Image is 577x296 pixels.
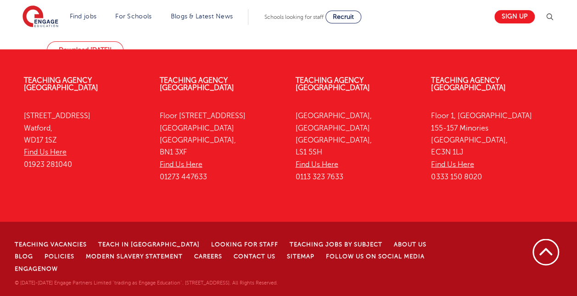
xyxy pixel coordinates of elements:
span: Recruit [333,13,354,20]
a: Teaching Vacancies [15,241,87,247]
img: Engage Education [22,6,58,28]
a: Teaching Agency [GEOGRAPHIC_DATA] [160,76,234,92]
a: Download [DATE]! [47,41,123,59]
span: Schools looking for staff [264,14,324,20]
p: [STREET_ADDRESS] Watford, WD17 1SZ 01923 281040 [24,110,146,170]
a: Follow us on Social Media [326,253,425,259]
a: Contact Us [234,253,275,259]
p: Floor [STREET_ADDRESS] [GEOGRAPHIC_DATA] [GEOGRAPHIC_DATA], BN1 3XF 01273 447633 [160,110,282,182]
a: Sign up [494,10,535,23]
a: Careers [194,253,222,259]
a: Looking for staff [211,241,278,247]
a: For Schools [115,13,151,20]
a: Teaching Agency [GEOGRAPHIC_DATA] [24,76,98,92]
a: Teaching jobs by subject [290,241,382,247]
a: Find Us Here [24,148,67,156]
a: About Us [394,241,426,247]
a: Find Us Here [296,160,338,168]
a: Policies [45,253,74,259]
a: Blog [15,253,33,259]
a: Find jobs [70,13,97,20]
a: Teaching Agency [GEOGRAPHIC_DATA] [296,76,370,92]
a: EngageNow [15,265,58,272]
p: © [DATE]-[DATE] Engage Partners Limited "trading as Engage Education". [STREET_ADDRESS]. All Righ... [15,279,467,287]
a: Find Us Here [431,160,474,168]
a: Blogs & Latest News [171,13,233,20]
a: Teaching Agency [GEOGRAPHIC_DATA] [431,76,505,92]
a: Find Us Here [160,160,202,168]
a: Sitemap [287,253,314,259]
a: Modern Slavery Statement [86,253,183,259]
a: Recruit [325,11,361,23]
a: Teach in [GEOGRAPHIC_DATA] [98,241,200,247]
p: Floor 1, [GEOGRAPHIC_DATA] 155-157 Minories [GEOGRAPHIC_DATA], EC3N 1LJ 0333 150 8020 [431,110,553,182]
p: [GEOGRAPHIC_DATA], [GEOGRAPHIC_DATA] [GEOGRAPHIC_DATA], LS1 5SH 0113 323 7633 [296,110,418,182]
